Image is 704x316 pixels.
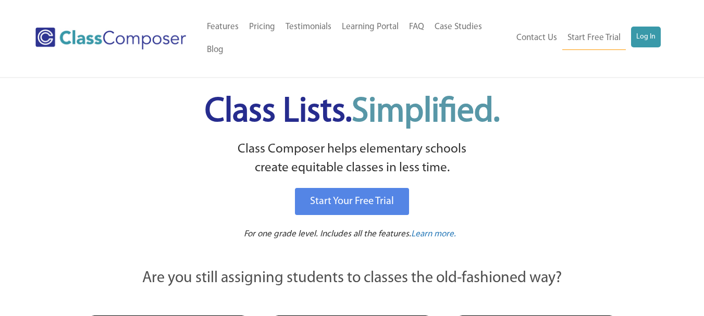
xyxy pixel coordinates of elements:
a: FAQ [404,16,429,39]
a: Start Free Trial [562,27,626,50]
a: Learning Portal [337,16,404,39]
span: For one grade level. Includes all the features. [244,230,411,238]
a: Case Studies [429,16,487,39]
img: Class Composer [35,28,186,49]
span: Class Lists. [205,95,500,129]
nav: Header Menu [510,27,661,50]
a: Blog [202,39,229,61]
a: Start Your Free Trial [295,188,409,215]
span: Learn more. [411,230,456,238]
span: Simplified. [352,95,500,129]
a: Learn more. [411,228,456,241]
p: Are you still assigning students to classes the old-fashioned way? [87,267,618,290]
span: Start Your Free Trial [310,196,394,207]
a: Testimonials [280,16,337,39]
a: Pricing [244,16,280,39]
p: Class Composer helps elementary schools create equitable classes in less time. [85,140,620,178]
a: Contact Us [511,27,562,49]
a: Features [202,16,244,39]
a: Log In [631,27,661,47]
nav: Header Menu [202,16,511,61]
